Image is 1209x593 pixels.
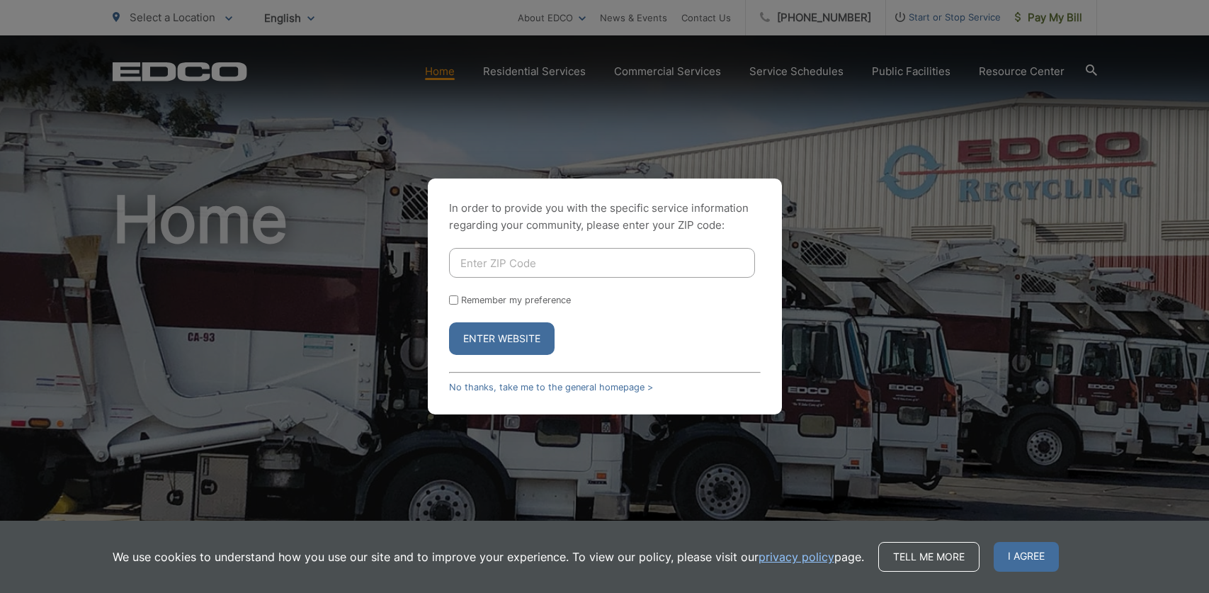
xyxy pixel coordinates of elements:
p: In order to provide you with the specific service information regarding your community, please en... [449,200,761,234]
span: I agree [994,542,1059,572]
label: Remember my preference [461,295,571,305]
button: Enter Website [449,322,555,355]
a: No thanks, take me to the general homepage > [449,382,653,392]
a: Tell me more [878,542,980,572]
p: We use cookies to understand how you use our site and to improve your experience. To view our pol... [113,548,864,565]
a: privacy policy [759,548,834,565]
input: Enter ZIP Code [449,248,755,278]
